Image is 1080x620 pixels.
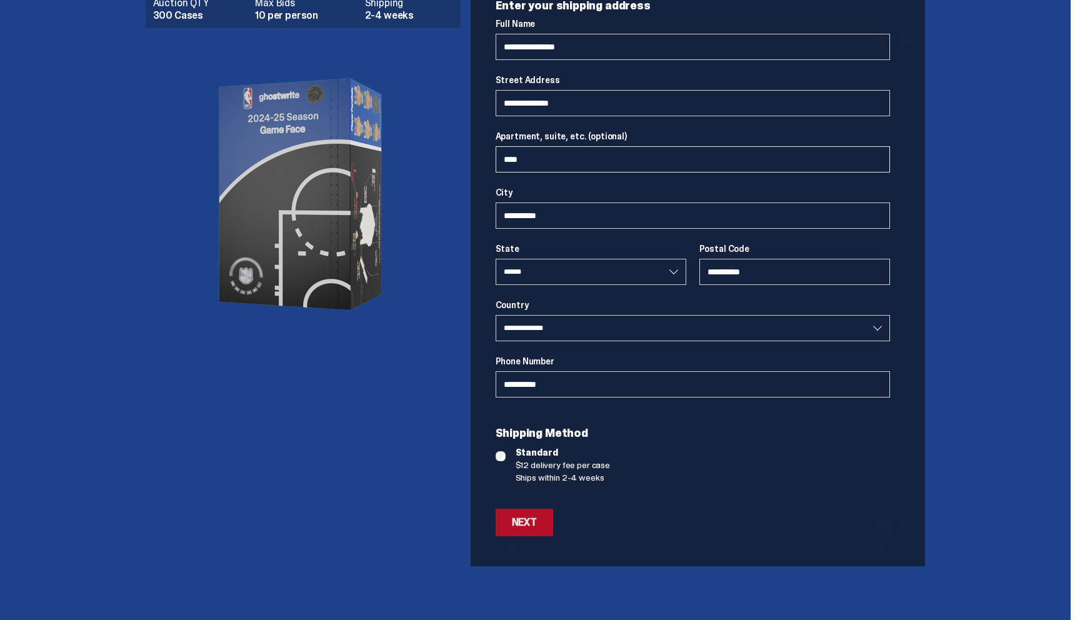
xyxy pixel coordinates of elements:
span: $12 delivery fee per case [516,459,891,471]
img: product image [178,38,428,351]
label: Country [496,300,891,310]
dd: 10 per person [255,11,357,21]
label: Postal Code [699,244,891,254]
dd: 2-4 weeks [365,11,453,21]
span: Standard [516,446,891,459]
label: City [496,187,891,197]
dd: 300 Cases [153,11,248,21]
label: State [496,244,687,254]
label: Street Address [496,75,891,85]
p: Shipping Method [496,427,891,439]
label: Full Name [496,19,891,29]
label: Apartment, suite, etc. (optional) [496,131,891,141]
div: Next [512,517,537,527]
span: Ships within 2-4 weeks [516,471,891,484]
button: Next [496,509,553,536]
label: Phone Number [496,356,891,366]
